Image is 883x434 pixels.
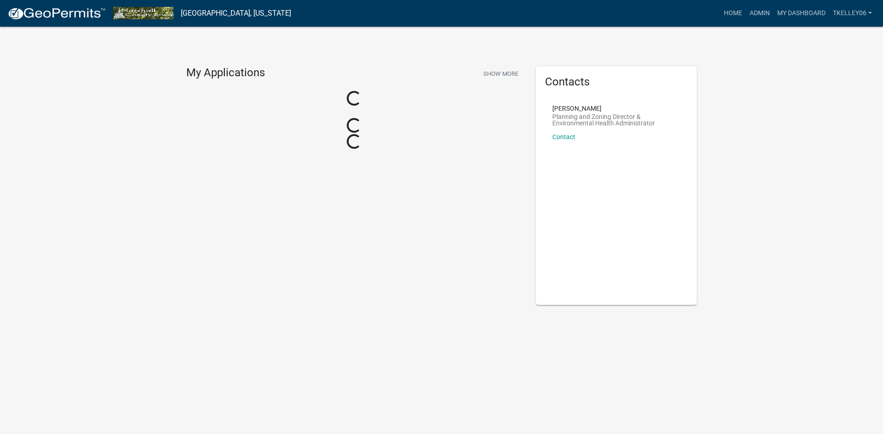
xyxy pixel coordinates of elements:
p: [PERSON_NAME] [552,105,680,112]
img: Marshall County, Iowa [113,7,173,19]
h4: My Applications [186,66,265,80]
a: Tkelley06 [829,5,876,22]
a: Admin [746,5,774,22]
button: Show More [480,66,522,81]
h5: Contacts [545,75,688,89]
a: [GEOGRAPHIC_DATA], [US_STATE] [181,6,291,21]
a: My Dashboard [774,5,829,22]
p: Planning and Zoning Director & Environmental Health Administrator [552,113,680,126]
a: Home [720,5,746,22]
a: Contact [552,133,575,141]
